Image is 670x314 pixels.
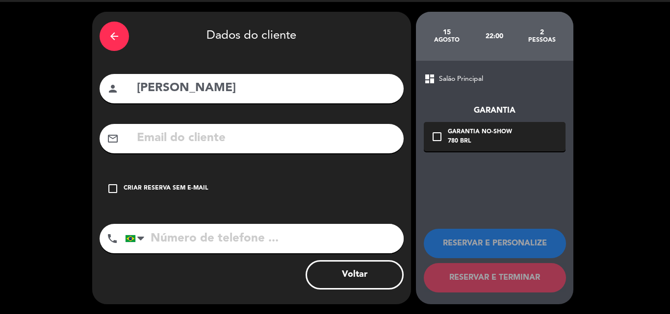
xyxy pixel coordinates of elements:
input: Nome do cliente [136,78,396,98]
button: RESERVAR E PERSONALIZE [424,229,566,258]
button: Voltar [306,260,404,290]
div: Garantia [424,104,566,117]
div: Brazil (Brasil): +55 [126,224,148,253]
div: Garantia No-show [448,127,512,137]
i: phone [106,233,118,244]
div: pessoas [518,36,566,44]
span: Salão Principal [439,73,483,85]
div: Dados do cliente [100,19,404,53]
i: mail_outline [107,133,119,145]
div: 15 [423,28,471,36]
div: agosto [423,36,471,44]
div: 780 BRL [448,137,512,146]
input: Email do cliente [136,128,396,148]
input: Número de telefone ... [125,224,404,253]
div: Criar reserva sem e-mail [124,184,208,193]
div: 2 [518,28,566,36]
div: 22:00 [470,19,518,53]
i: person [107,83,119,95]
i: check_box_outline_blank [107,183,119,194]
span: dashboard [424,73,436,85]
button: RESERVAR E TERMINAR [424,263,566,292]
i: check_box_outline_blank [431,131,443,143]
i: arrow_back [108,30,120,42]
